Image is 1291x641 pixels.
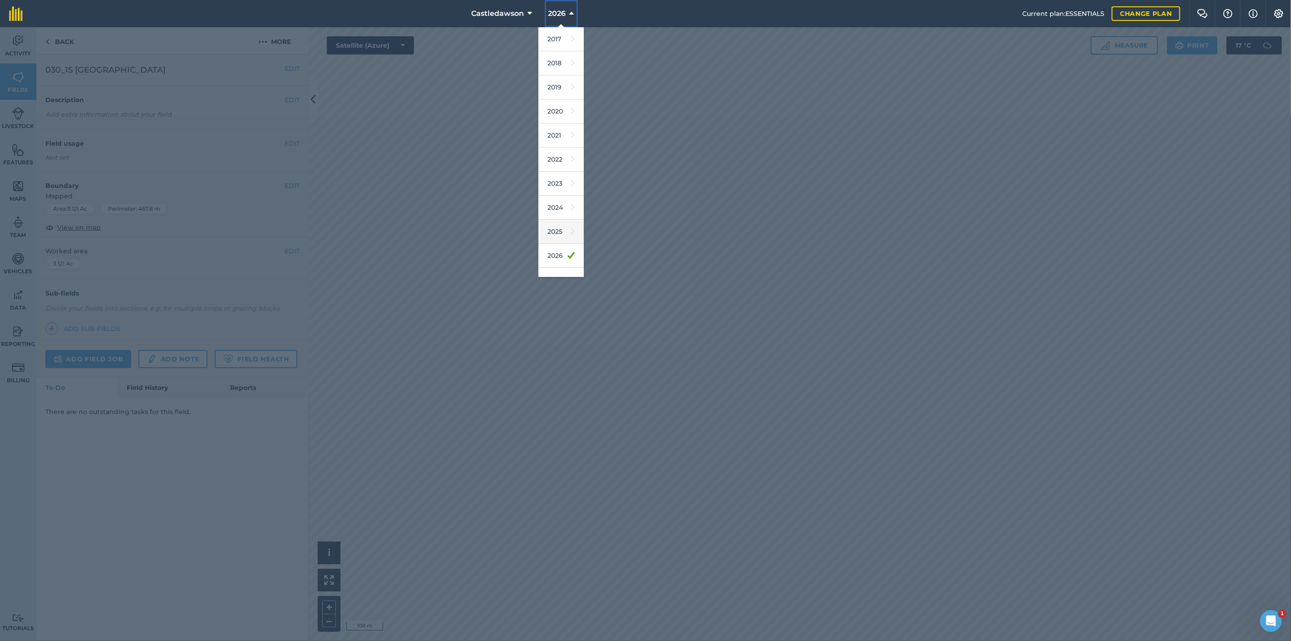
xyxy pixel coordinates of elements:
[1197,9,1208,18] img: Two speech bubbles overlapping with the left bubble in the forefront
[538,99,584,123] a: 2020
[538,172,584,196] a: 2023
[1112,6,1180,21] a: Change plan
[1222,9,1233,18] img: A question mark icon
[9,6,23,21] img: fieldmargin Logo
[538,148,584,172] a: 2022
[1022,9,1104,19] span: Current plan : ESSENTIALS
[1273,9,1284,18] img: A cog icon
[538,196,584,220] a: 2024
[538,268,584,292] a: 2027
[471,8,524,19] span: Castledawson
[538,220,584,244] a: 2025
[1260,610,1282,632] iframe: Intercom live chat
[548,8,566,19] span: 2026
[1279,610,1286,617] span: 1
[538,27,584,51] a: 2017
[538,244,584,268] a: 2026
[538,123,584,148] a: 2021
[538,75,584,99] a: 2019
[538,51,584,75] a: 2018
[1249,8,1258,19] img: svg+xml;base64,PHN2ZyB4bWxucz0iaHR0cDovL3d3dy53My5vcmcvMjAwMC9zdmciIHdpZHRoPSIxNyIgaGVpZ2h0PSIxNy...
